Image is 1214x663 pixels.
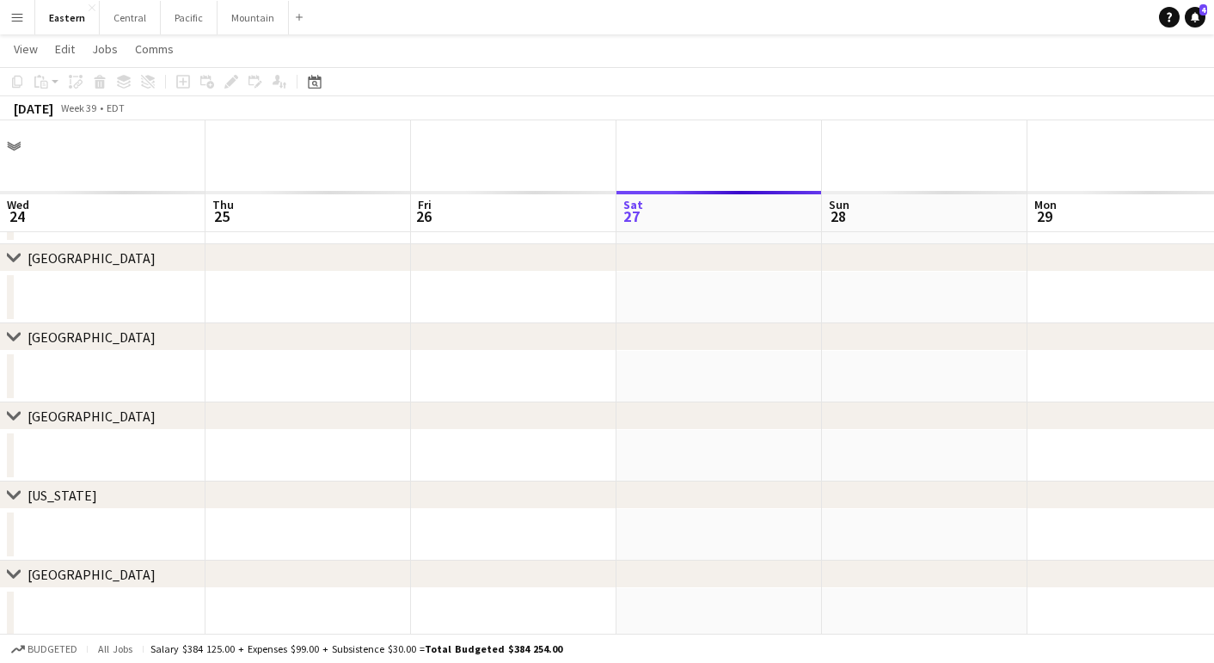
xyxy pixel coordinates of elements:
[28,487,97,504] div: [US_STATE]
[92,41,118,57] span: Jobs
[135,41,174,57] span: Comms
[9,640,80,659] button: Budgeted
[418,197,432,212] span: Fri
[7,197,29,212] span: Wed
[48,38,82,60] a: Edit
[425,642,562,655] span: Total Budgeted $384 254.00
[621,206,643,226] span: 27
[85,38,125,60] a: Jobs
[28,249,156,267] div: [GEOGRAPHIC_DATA]
[7,38,45,60] a: View
[1032,206,1057,226] span: 29
[623,197,643,212] span: Sat
[212,197,234,212] span: Thu
[57,101,100,114] span: Week 39
[210,206,234,226] span: 25
[128,38,181,60] a: Comms
[95,642,136,655] span: All jobs
[826,206,849,226] span: 28
[28,328,156,346] div: [GEOGRAPHIC_DATA]
[1199,4,1207,15] span: 4
[161,1,218,34] button: Pacific
[150,642,562,655] div: Salary $384 125.00 + Expenses $99.00 + Subsistence $30.00 =
[107,101,125,114] div: EDT
[415,206,432,226] span: 26
[35,1,100,34] button: Eastern
[829,197,849,212] span: Sun
[55,41,75,57] span: Edit
[100,1,161,34] button: Central
[1185,7,1205,28] a: 4
[28,643,77,655] span: Budgeted
[1034,197,1057,212] span: Mon
[14,41,38,57] span: View
[28,408,156,425] div: [GEOGRAPHIC_DATA]
[14,100,53,117] div: [DATE]
[28,566,156,583] div: [GEOGRAPHIC_DATA]
[218,1,289,34] button: Mountain
[4,206,29,226] span: 24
